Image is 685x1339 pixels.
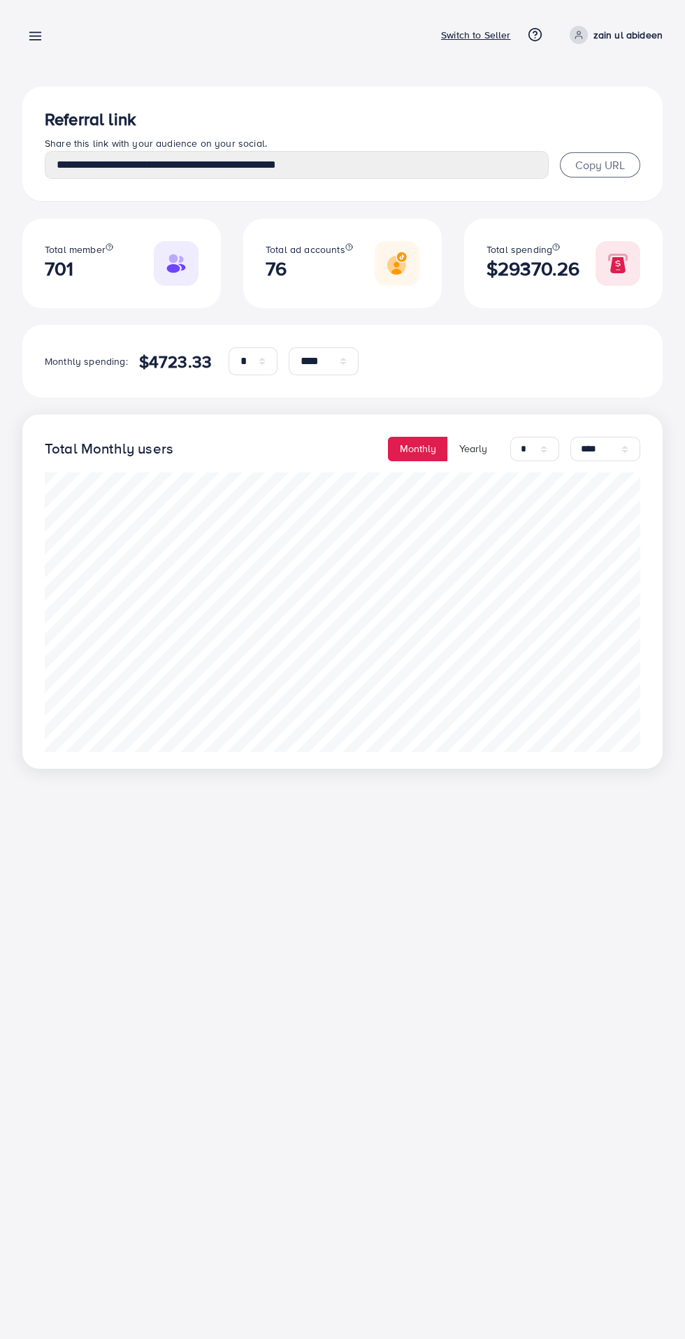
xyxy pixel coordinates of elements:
[388,437,448,461] button: Monthly
[626,1276,675,1329] iframe: Chat
[139,352,212,372] h4: $4723.33
[447,437,499,461] button: Yearly
[45,136,267,150] span: Share this link with your audience on your social.
[593,27,663,43] p: zain ul abideen
[564,26,663,44] a: zain ul abideen
[266,257,353,280] h2: 76
[441,27,511,43] p: Switch to Seller
[266,243,345,256] span: Total ad accounts
[45,109,640,129] h3: Referral link
[486,257,579,280] h2: $29370.26
[45,353,128,370] p: Monthly spending:
[45,243,106,256] span: Total member
[560,152,640,178] button: Copy URL
[154,241,199,286] img: Responsive image
[486,243,552,256] span: Total spending
[596,241,640,286] img: Responsive image
[375,241,419,286] img: Responsive image
[575,157,625,173] span: Copy URL
[45,257,113,280] h2: 701
[45,440,173,458] h4: Total Monthly users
